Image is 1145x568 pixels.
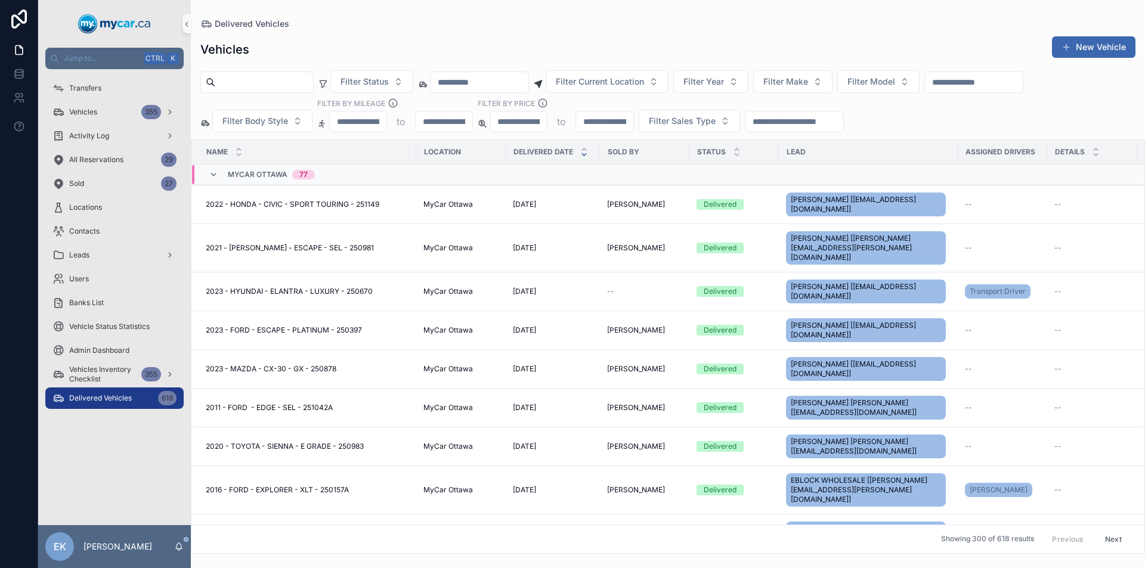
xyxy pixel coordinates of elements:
[45,387,184,409] a: Delivered Vehicles618
[607,364,665,374] span: [PERSON_NAME]
[161,176,177,191] div: 27
[45,244,184,266] a: Leads
[423,243,473,253] span: MyCar Ottawa
[513,147,573,157] span: Delivered Date
[513,442,536,451] span: [DATE]
[423,403,473,412] span: MyCar Ottawa
[697,199,772,210] a: Delivered
[83,541,152,553] p: [PERSON_NAME]
[607,200,665,209] span: [PERSON_NAME]
[607,442,682,451] a: [PERSON_NAME]
[556,76,644,88] span: Filter Current Location
[45,316,184,337] a: Vehicle Status Statistics
[607,243,665,253] span: [PERSON_NAME]
[45,340,184,361] a: Admin Dashboard
[513,325,593,335] a: [DATE]
[786,393,951,422] a: [PERSON_NAME] [PERSON_NAME] [[EMAIL_ADDRESS][DOMAIN_NAME]]
[607,325,682,335] a: [PERSON_NAME]
[78,14,151,33] img: App logo
[1054,403,1062,412] span: --
[423,325,473,335] span: MyCar Ottawa
[791,321,941,340] span: [PERSON_NAME] [[EMAIL_ADDRESS][DOMAIN_NAME]]
[965,243,972,253] span: --
[791,195,941,214] span: [PERSON_NAME] [[EMAIL_ADDRESS][DOMAIN_NAME]]
[965,243,1040,253] a: --
[513,243,593,253] a: [DATE]
[607,442,665,451] span: [PERSON_NAME]
[1054,287,1062,296] span: --
[513,485,593,495] a: [DATE]
[763,76,808,88] span: Filter Make
[423,403,499,412] a: MyCar Ottawa
[45,364,184,385] a: Vehicles Inventory Checklist355
[704,286,736,297] div: Delivered
[222,115,288,127] span: Filter Body Style
[423,200,473,209] span: MyCar Ottawa
[607,403,665,412] span: [PERSON_NAME]
[941,535,1034,544] span: Showing 300 of 618 results
[158,391,177,405] div: 618
[144,52,166,64] span: Ctrl
[513,287,593,296] a: [DATE]
[1054,200,1129,209] a: --
[697,485,772,495] a: Delivered
[206,485,409,495] a: 2016 - FORD - EXPLORER - XLT - 250157A
[1054,364,1129,374] a: --
[786,190,951,219] a: [PERSON_NAME] [[EMAIL_ADDRESS][DOMAIN_NAME]]
[206,243,374,253] span: 2021 - [PERSON_NAME] - ESCAPE - SEL - 250981
[1054,485,1129,495] a: --
[965,483,1032,497] a: [PERSON_NAME]
[330,70,413,93] button: Select Button
[513,325,536,335] span: [DATE]
[206,243,409,253] a: 2021 - [PERSON_NAME] - ESCAPE - SEL - 250981
[704,364,736,374] div: Delivered
[513,243,536,253] span: [DATE]
[212,110,312,132] button: Select Button
[69,107,97,117] span: Vehicles
[607,485,665,495] span: [PERSON_NAME]
[317,98,385,108] label: Filter By Mileage
[513,442,593,451] a: [DATE]
[206,442,364,451] span: 2020 - TOYOTA - SIENNA - E GRADE - 250983
[704,325,736,336] div: Delivered
[200,18,289,30] a: Delivered Vehicles
[206,325,409,335] a: 2023 - FORD - ESCAPE - PLATINUM - 250397
[45,101,184,123] a: Vehicles355
[649,115,716,127] span: Filter Sales Type
[607,243,682,253] a: [PERSON_NAME]
[965,325,972,335] span: --
[513,287,536,296] span: [DATE]
[697,286,772,297] a: Delivered
[513,200,593,209] a: [DATE]
[608,147,639,157] span: Sold By
[697,147,726,157] span: Status
[1054,325,1129,335] a: --
[1054,442,1062,451] span: --
[607,200,682,209] a: [PERSON_NAME]
[141,367,161,381] div: 355
[786,316,951,344] a: [PERSON_NAME] [[EMAIL_ADDRESS][DOMAIN_NAME]]
[38,69,191,525] div: scrollable content
[423,364,499,374] a: MyCar Ottawa
[1054,243,1129,253] a: --
[1055,147,1085,157] span: Details
[423,364,473,374] span: MyCar Ottawa
[69,365,137,384] span: Vehicles Inventory Checklist
[546,70,669,93] button: Select Button
[45,268,184,290] a: Users
[704,199,736,210] div: Delivered
[791,524,941,543] span: [PERSON_NAME] [[EMAIL_ADDRESS][DOMAIN_NAME]]
[607,325,665,335] span: [PERSON_NAME]
[1054,200,1062,209] span: --
[970,287,1026,296] span: Transport Driver
[697,325,772,336] a: Delivered
[786,277,951,306] a: [PERSON_NAME] [[EMAIL_ADDRESS][DOMAIN_NAME]]
[837,70,920,93] button: Select Button
[791,282,941,301] span: [PERSON_NAME] [[EMAIL_ADDRESS][DOMAIN_NAME]]
[299,170,308,179] div: 77
[69,274,89,284] span: Users
[965,325,1040,335] a: --
[965,364,1040,374] a: --
[513,364,536,374] span: [DATE]
[423,287,473,296] span: MyCar Ottawa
